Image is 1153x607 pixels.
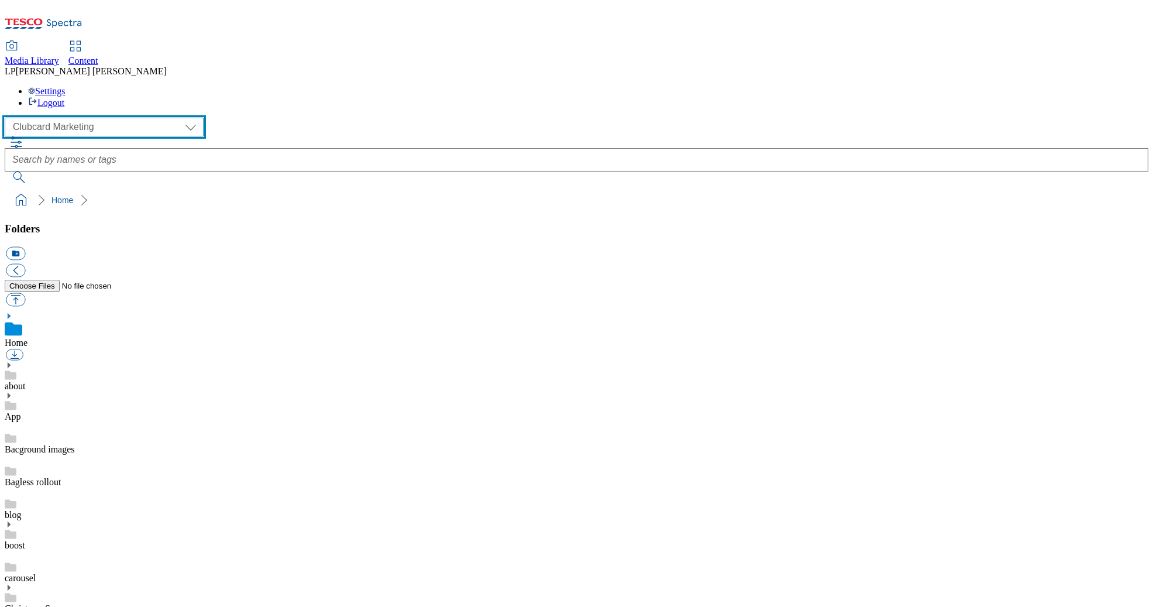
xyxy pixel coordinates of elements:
[28,98,64,108] a: Logout
[5,381,26,391] a: about
[5,411,21,421] a: App
[16,66,167,76] span: [PERSON_NAME] [PERSON_NAME]
[5,189,1148,211] nav: breadcrumb
[5,56,59,66] span: Media Library
[12,191,30,210] a: home
[51,196,73,205] a: Home
[5,338,27,348] a: Home
[5,510,21,520] a: blog
[68,56,98,66] span: Content
[5,148,1148,172] input: Search by names or tags
[68,42,98,66] a: Content
[5,222,1148,235] h3: Folders
[5,477,61,487] a: Bagless rollout
[5,573,36,583] a: carousel
[5,540,25,550] a: boost
[5,444,75,454] a: Bacground images
[28,86,66,96] a: Settings
[5,66,16,76] span: LP
[5,42,59,66] a: Media Library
